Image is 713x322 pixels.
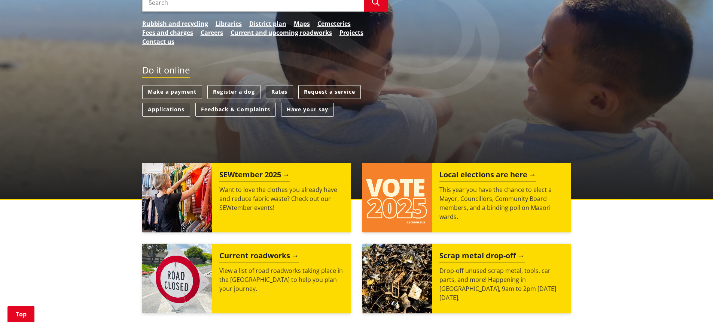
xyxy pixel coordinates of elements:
[142,28,193,37] a: Fees and charges
[142,103,190,117] a: Applications
[219,185,344,212] p: Want to love the clothes you already have and reduce fabric waste? Check out our SEWtember events!
[142,163,212,232] img: SEWtember
[439,170,536,181] h2: Local elections are here
[142,65,190,78] h2: Do it online
[266,85,293,99] a: Rates
[439,251,525,262] h2: Scrap metal drop-off
[362,163,571,232] a: Local elections are here This year you have the chance to elect a Mayor, Councillors, Community B...
[249,19,286,28] a: District plan
[207,85,260,99] a: Register a dog
[219,251,299,262] h2: Current roadworks
[362,244,432,313] img: Scrap metal collection
[362,163,432,232] img: Vote 2025
[142,244,351,313] a: Current roadworks View a list of road roadworks taking place in the [GEOGRAPHIC_DATA] to help you...
[142,85,202,99] a: Make a payment
[216,19,242,28] a: Libraries
[439,185,564,221] p: This year you have the chance to elect a Mayor, Councillors, Community Board members, and a bindi...
[219,266,344,293] p: View a list of road roadworks taking place in the [GEOGRAPHIC_DATA] to help you plan your journey.
[142,163,351,232] a: SEWtember 2025 Want to love the clothes you already have and reduce fabric waste? Check out our S...
[142,37,174,46] a: Contact us
[362,244,571,313] a: A massive pile of rusted scrap metal, including wheels and various industrial parts, under a clea...
[339,28,363,37] a: Projects
[7,306,34,322] a: Top
[201,28,223,37] a: Careers
[294,19,310,28] a: Maps
[317,19,351,28] a: Cemeteries
[439,266,564,302] p: Drop-off unused scrap metal, tools, car parts, and more! Happening in [GEOGRAPHIC_DATA], 9am to 2...
[298,85,361,99] a: Request a service
[142,244,212,313] img: Road closed sign
[142,19,208,28] a: Rubbish and recycling
[219,170,290,181] h2: SEWtember 2025
[679,291,706,318] iframe: Messenger Launcher
[231,28,332,37] a: Current and upcoming roadworks
[195,103,276,117] a: Feedback & Complaints
[281,103,334,117] a: Have your say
